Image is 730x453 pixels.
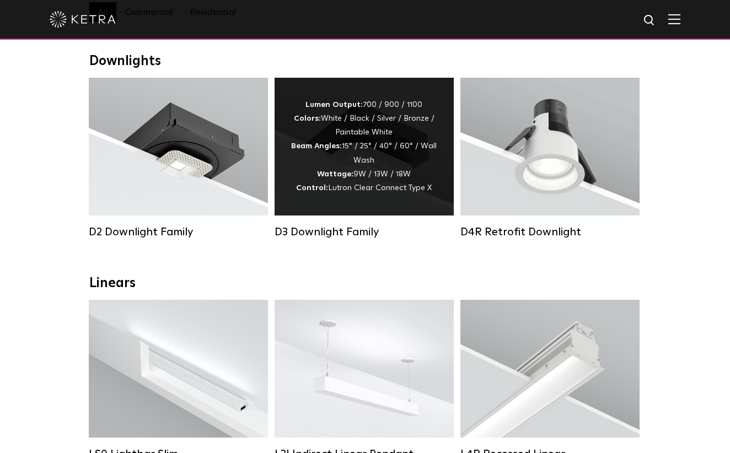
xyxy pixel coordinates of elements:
[89,53,641,69] div: Downlights
[294,115,321,122] strong: Colors:
[89,276,641,292] div: Linears
[291,98,437,195] div: 700 / 900 / 1100 White / Black / Silver / Bronze / Paintable White 15° / 25° / 40° / 60° / Wall W...
[668,14,680,24] img: Hamburger%20Nav.svg
[50,11,116,28] img: ketra-logo-2019-white
[643,14,657,28] img: search icon
[317,170,353,178] strong: Wattage:
[305,101,363,109] strong: Lumen Output:
[89,78,268,239] a: D2 Downlight Family Lumen Output:1200Colors:White / Black / Gloss Black / Silver / Bronze / Silve...
[328,184,432,192] span: Lutron Clear Connect Type X
[460,225,640,239] div: D4R Retrofit Downlight
[296,184,328,192] strong: Control:
[291,142,342,150] strong: Beam Angles:
[275,225,454,239] div: D3 Downlight Family
[275,78,454,239] a: D3 Downlight Family Lumen Output:700 / 900 / 1100Colors:White / Black / Silver / Bronze / Paintab...
[460,78,640,239] a: D4R Retrofit Downlight Lumen Output:800Colors:White / BlackBeam Angles:15° / 25° / 40° / 60°Watta...
[89,225,268,239] div: D2 Downlight Family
